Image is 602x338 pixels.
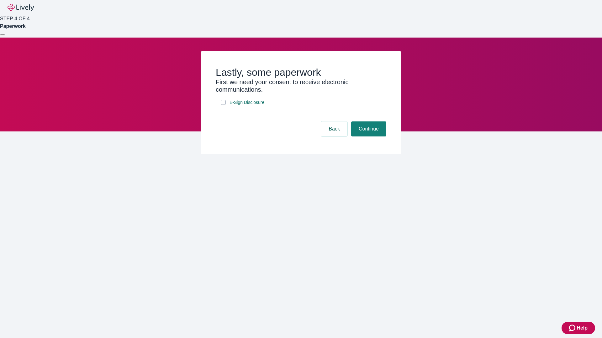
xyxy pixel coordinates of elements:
img: Lively [8,4,34,11]
button: Back [321,121,347,136]
svg: Zendesk support icon [569,324,577,332]
span: E-Sign Disclosure [230,99,264,106]
h3: First we need your consent to receive electronic communications. [216,78,386,93]
a: e-sign disclosure document [228,99,266,106]
button: Continue [351,121,386,136]
button: Zendesk support iconHelp [562,322,595,334]
h2: Lastly, some paperwork [216,66,386,78]
span: Help [577,324,588,332]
